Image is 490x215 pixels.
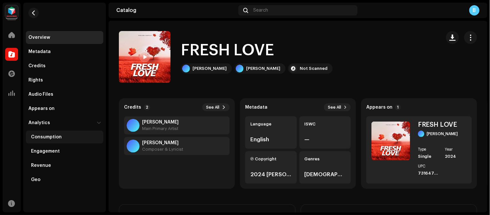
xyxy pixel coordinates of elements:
[245,105,267,110] strong: Metadata
[254,8,268,13] span: Search
[17,17,71,22] div: Domain: [DOMAIN_NAME]
[116,8,236,13] div: Catalog
[144,104,150,110] p-badge: 2
[26,116,103,186] re-m-nav-dropdown: Analytics
[250,171,292,178] div: 2024 [PERSON_NAME]/[PERSON_NAME]
[305,156,346,162] div: Genres
[418,154,440,159] div: Single
[28,49,51,54] div: Metadata
[26,88,103,101] re-m-nav-item: Audio Files
[28,92,53,97] div: Audio Files
[26,59,103,72] re-m-nav-item: Credits
[246,66,280,71] div: [PERSON_NAME]
[26,145,103,158] re-m-nav-item: Engagement
[142,140,183,145] strong: Adepoju Oluwatobi
[17,38,23,43] img: tab_domain_overview_orange.svg
[427,131,458,136] div: [PERSON_NAME]
[28,63,46,69] div: Credits
[28,35,50,40] div: Overview
[28,120,50,125] div: Analytics
[305,171,346,178] div: [DEMOGRAPHIC_DATA], [DEMOGRAPHIC_DATA]
[418,122,467,128] div: FRESH LOVE
[18,10,32,16] div: v 4.0.25
[26,102,103,115] re-m-nav-item: Appears on
[10,17,16,22] img: website_grey.svg
[28,106,55,111] div: Appears on
[324,103,351,111] button: See All
[395,104,401,110] p-badge: 1
[305,122,346,127] div: ISWC
[31,134,62,140] div: Consumption
[26,159,103,172] re-m-nav-item: Revenue
[445,154,467,159] div: 2024
[10,10,16,16] img: logo_orange.svg
[5,5,18,18] img: feab3aad-9b62-475c-8caf-26f15a9573ee
[119,31,171,83] img: 77abc503-f695-4305-a934-356d23855552
[64,38,69,43] img: tab_keywords_by_traffic_grey.svg
[26,31,103,44] re-m-nav-item: Overview
[26,74,103,87] re-m-nav-item: Rights
[31,177,40,182] div: Geo
[250,156,292,162] div: Ⓟ Copyright
[26,45,103,58] re-m-nav-item: Metadata
[328,105,341,110] span: See All
[26,173,103,186] re-m-nav-item: Geo
[71,38,109,42] div: Keywords by Traffic
[418,164,440,168] div: UPC
[142,126,179,131] div: Main Primary Artist
[418,147,440,151] div: Type
[300,66,328,71] div: Not Scanned
[31,163,51,168] div: Revenue
[25,38,58,42] div: Domain Overview
[142,120,179,125] strong: Adepoju Oluwatobi
[250,136,292,144] div: English
[202,103,230,111] button: See All
[371,122,410,160] img: 77abc503-f695-4305-a934-356d23855552
[445,147,467,151] div: Year
[418,171,440,176] div: 7316478630834
[206,105,219,110] span: See All
[305,136,346,144] div: —
[31,149,60,154] div: Engagement
[181,40,274,61] h1: FRESH LOVE
[28,78,43,83] div: Rights
[193,66,227,71] div: [PERSON_NAME]
[250,122,292,127] div: Language
[124,105,141,110] strong: Credits
[366,105,392,110] strong: Appears on
[142,147,183,152] div: Composer & Lyricist
[469,5,480,16] div: B
[26,131,103,144] re-m-nav-item: Consumption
